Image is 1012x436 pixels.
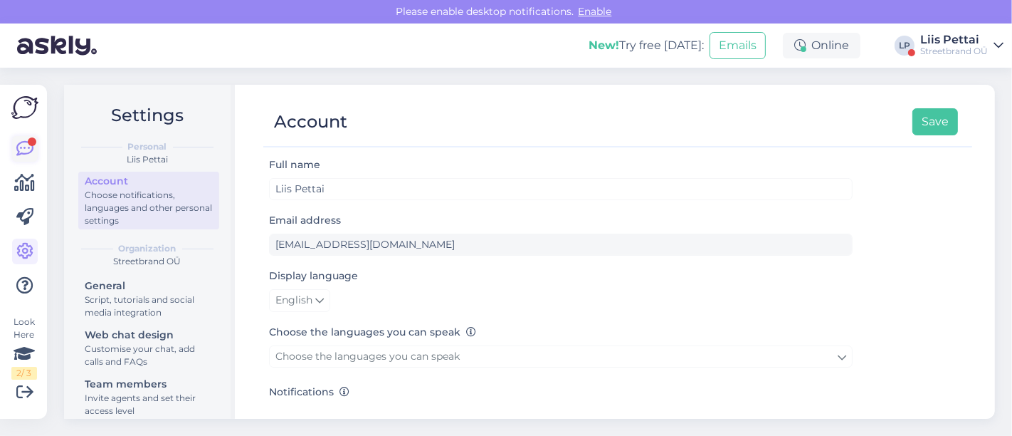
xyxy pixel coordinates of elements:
[783,33,860,58] div: Online
[85,189,213,227] div: Choose notifications, languages and other personal settings
[85,294,213,319] div: Script, tutorials and social media integration
[269,289,330,312] a: English
[574,5,616,18] span: Enable
[11,96,38,119] img: Askly Logo
[275,293,312,308] span: English
[11,367,37,380] div: 2 / 3
[269,157,320,172] label: Full name
[11,316,37,380] div: Look Here
[78,375,219,420] a: Team membersInvite agents and set their access level
[895,36,915,56] div: LP
[274,108,347,135] div: Account
[589,38,619,52] b: New!
[78,326,219,370] a: Web chat designCustomise your chat, add calls and FAQs
[589,37,704,54] div: Try free [DATE]:
[85,377,213,392] div: Team members
[75,255,219,268] div: Streetbrand OÜ
[85,392,213,417] div: Invite agents and set their access level
[85,279,213,294] div: General
[269,269,358,284] label: Display language
[920,34,988,46] div: Liis Pettai
[75,153,219,166] div: Liis Pettai
[269,385,349,400] label: Notifications
[128,140,167,153] b: Personal
[78,172,219,229] a: AccountChoose notifications, languages and other personal settings
[269,213,341,228] label: Email address
[920,46,988,57] div: Streetbrand OÜ
[85,174,213,189] div: Account
[912,108,958,135] button: Save
[269,234,853,256] input: Enter email
[269,346,853,368] a: Choose the languages you can speak
[920,34,1003,57] a: Liis PettaiStreetbrand OÜ
[710,32,766,59] button: Emails
[85,328,213,343] div: Web chat design
[119,242,176,255] b: Organization
[269,178,853,200] input: Enter name
[78,276,219,321] a: GeneralScript, tutorials and social media integration
[275,350,460,363] span: Choose the languages you can speak
[75,102,219,129] h2: Settings
[85,343,213,368] div: Customise your chat, add calls and FAQs
[269,325,476,340] label: Choose the languages you can speak
[307,405,533,428] label: Get email when customer starts a chat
